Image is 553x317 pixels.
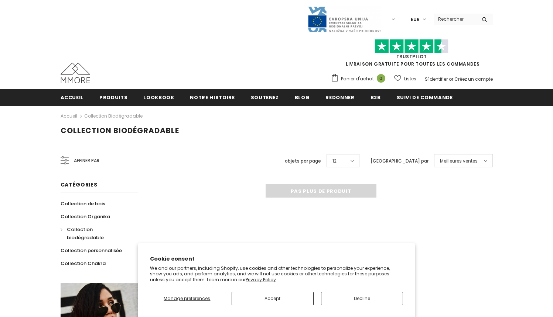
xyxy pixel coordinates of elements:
[143,94,174,101] span: Lookbook
[251,89,279,105] a: soutenez
[377,74,385,83] span: 0
[232,292,314,305] button: Accept
[61,200,105,207] span: Collection de bois
[99,94,127,101] span: Produits
[371,89,381,105] a: B2B
[150,255,403,263] h2: Cookie consent
[246,276,276,283] a: Privacy Policy
[61,89,84,105] a: Accueil
[74,157,99,165] span: Affiner par
[449,76,453,82] span: or
[99,89,127,105] a: Produits
[61,257,106,270] a: Collection Chakra
[321,292,403,305] button: Decline
[164,295,210,302] span: Manage preferences
[84,113,143,119] a: Collection biodégradable
[190,89,235,105] a: Notre histoire
[150,265,403,283] p: We and our partners, including Shopify, use cookies and other technologies to personalize your ex...
[411,16,420,23] span: EUR
[397,94,453,101] span: Suivi de commande
[295,94,310,101] span: Blog
[332,157,337,165] span: 12
[61,260,106,267] span: Collection Chakra
[285,157,321,165] label: objets par page
[61,181,98,188] span: Catégories
[331,73,389,84] a: Panier d'achat 0
[61,125,179,136] span: Collection biodégradable
[61,210,110,223] a: Collection Organika
[371,157,429,165] label: [GEOGRAPHIC_DATA] par
[61,112,77,121] a: Accueil
[61,247,122,254] span: Collection personnalisée
[371,94,381,101] span: B2B
[341,75,374,83] span: Panier d'achat
[425,76,448,82] a: S'identifier
[325,89,354,105] a: Redonner
[331,42,493,67] span: LIVRAISON GRATUITE POUR TOUTES LES COMMANDES
[190,94,235,101] span: Notre histoire
[295,89,310,105] a: Blog
[375,39,448,53] img: Faites confiance aux étoiles pilotes
[61,223,130,244] a: Collection biodégradable
[61,244,122,257] a: Collection personnalisée
[61,94,84,101] span: Accueil
[325,94,354,101] span: Redonner
[150,292,224,305] button: Manage preferences
[61,63,90,83] img: Cas MMORE
[394,72,416,85] a: Listes
[397,89,453,105] a: Suivi de commande
[61,213,110,220] span: Collection Organika
[307,16,381,22] a: Javni Razpis
[404,75,416,83] span: Listes
[440,157,478,165] span: Meilleures ventes
[454,76,493,82] a: Créez un compte
[143,89,174,105] a: Lookbook
[67,226,104,241] span: Collection biodégradable
[434,14,476,24] input: Search Site
[251,94,279,101] span: soutenez
[396,53,427,60] a: TrustPilot
[307,6,381,33] img: Javni Razpis
[61,197,105,210] a: Collection de bois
